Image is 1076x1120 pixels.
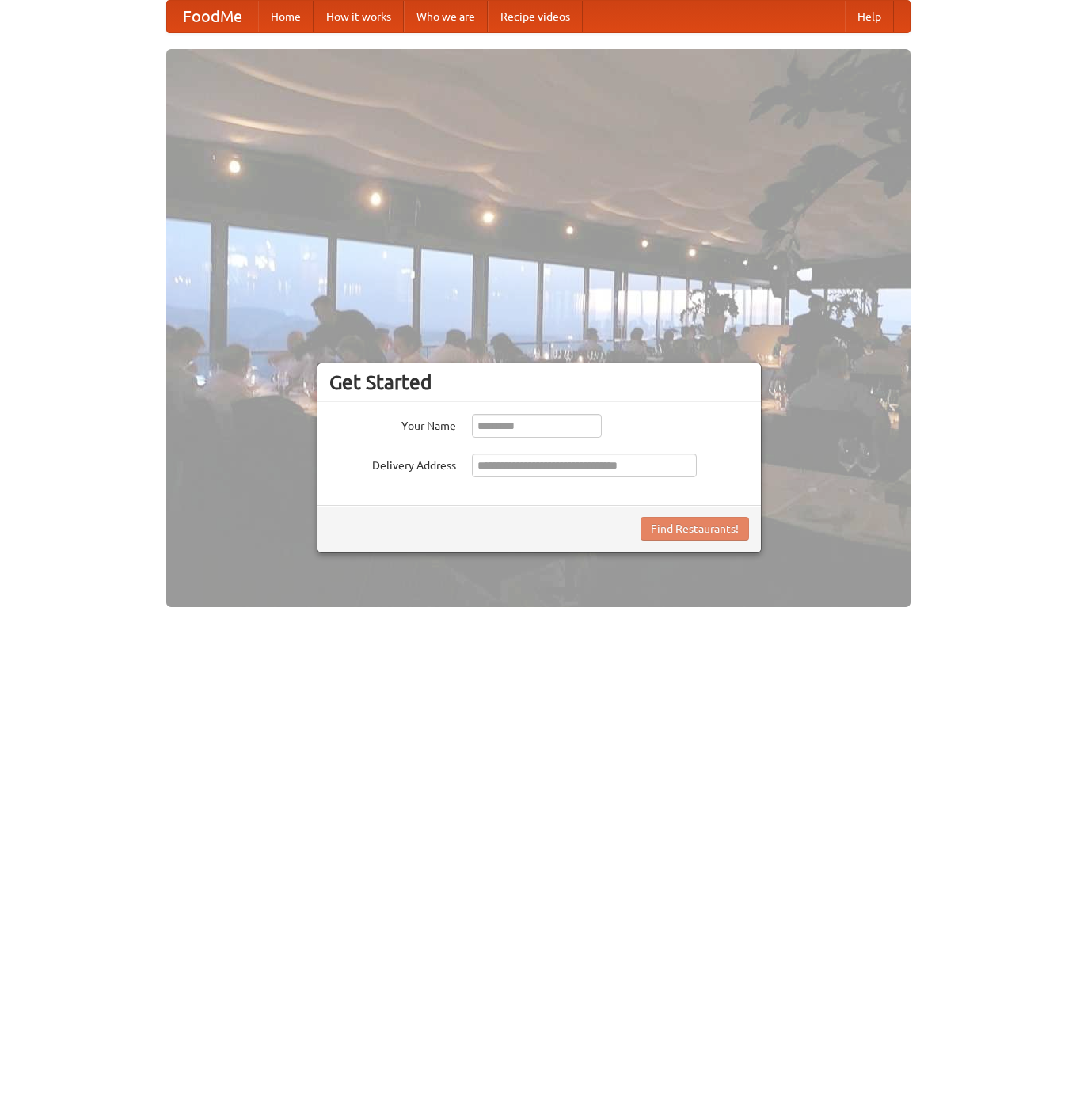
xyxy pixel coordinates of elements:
[845,1,894,32] a: Help
[329,454,456,473] label: Delivery Address
[404,1,488,32] a: Who we are
[488,1,583,32] a: Recipe videos
[641,517,749,541] button: Find Restaurants!
[258,1,314,32] a: Home
[314,1,404,32] a: How it works
[329,414,456,434] label: Your Name
[167,1,258,32] a: FoodMe
[329,370,749,394] h3: Get Started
